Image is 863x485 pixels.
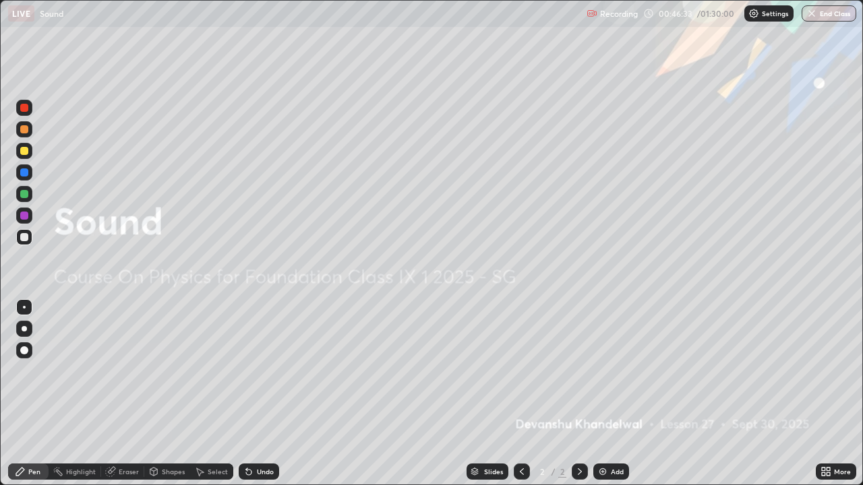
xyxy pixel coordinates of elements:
p: Settings [762,10,788,17]
p: Sound [40,8,63,19]
div: Shapes [162,468,185,475]
img: recording.375f2c34.svg [587,8,597,19]
button: End Class [802,5,856,22]
img: class-settings-icons [748,8,759,19]
div: 2 [535,467,549,476]
div: Add [611,468,624,475]
div: / [552,467,556,476]
div: More [834,468,851,475]
div: 2 [558,465,566,478]
div: Slides [484,468,503,475]
img: end-class-cross [806,8,817,19]
div: Eraser [119,468,139,475]
div: Highlight [66,468,96,475]
p: Recording [600,9,638,19]
div: Select [208,468,228,475]
div: Pen [28,468,40,475]
div: Undo [257,468,274,475]
img: add-slide-button [597,466,608,477]
p: LIVE [12,8,30,19]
